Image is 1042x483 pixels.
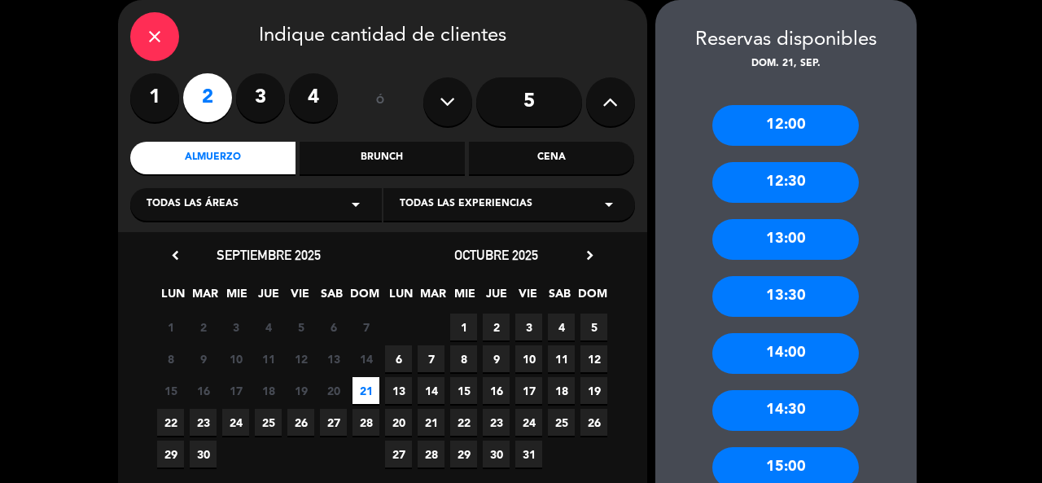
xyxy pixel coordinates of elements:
span: 19 [287,377,314,404]
span: octubre 2025 [454,247,538,263]
span: 13 [320,345,347,372]
span: 27 [385,441,412,468]
span: 2 [190,314,217,340]
span: 26 [580,409,607,436]
span: 16 [483,377,510,404]
span: 25 [548,409,575,436]
span: LUN [160,284,186,311]
span: VIE [514,284,541,311]
label: 2 [183,73,232,122]
span: 10 [515,345,542,372]
span: 30 [483,441,510,468]
span: Todas las áreas [147,196,239,213]
span: 23 [483,409,510,436]
span: 19 [580,377,607,404]
span: MIE [223,284,250,311]
span: 21 [352,377,379,404]
span: 28 [418,441,444,468]
span: 30 [190,441,217,468]
span: 14 [418,377,444,404]
span: 20 [385,409,412,436]
div: Indique cantidad de clientes [130,12,635,61]
span: 17 [222,377,249,404]
span: 25 [255,409,282,436]
span: 7 [418,345,444,372]
span: 5 [287,314,314,340]
div: 12:30 [712,162,859,203]
span: 1 [157,314,184,340]
span: JUE [255,284,282,311]
span: 18 [255,377,282,404]
span: 8 [157,345,184,372]
span: 10 [222,345,249,372]
span: 6 [385,345,412,372]
span: septiembre 2025 [217,247,321,263]
span: 20 [320,377,347,404]
div: Brunch [300,142,465,174]
span: 11 [255,345,282,372]
span: 11 [548,345,575,372]
span: 7 [352,314,379,340]
span: 16 [190,377,217,404]
span: 29 [157,441,184,468]
span: 5 [580,314,607,340]
span: 15 [157,377,184,404]
span: 24 [515,409,542,436]
span: 9 [190,345,217,372]
span: 3 [222,314,249,340]
i: arrow_drop_down [346,195,366,214]
label: 1 [130,73,179,122]
span: SAB [318,284,345,311]
div: ó [354,73,407,130]
span: MAR [419,284,446,311]
div: dom. 21, sep. [655,56,917,72]
div: 14:30 [712,390,859,431]
span: DOM [350,284,377,311]
label: 3 [236,73,285,122]
span: 22 [157,409,184,436]
span: 4 [548,314,575,340]
div: 13:00 [712,219,859,260]
span: 13 [385,377,412,404]
span: 24 [222,409,249,436]
label: 4 [289,73,338,122]
span: 12 [580,345,607,372]
span: 21 [418,409,444,436]
i: chevron_left [167,247,184,264]
span: MIE [451,284,478,311]
span: 18 [548,377,575,404]
span: LUN [387,284,414,311]
div: 12:00 [712,105,859,146]
i: close [145,27,164,46]
span: 1 [450,314,477,340]
span: 2 [483,314,510,340]
span: 3 [515,314,542,340]
i: chevron_right [581,247,598,264]
span: 26 [287,409,314,436]
span: 15 [450,377,477,404]
span: VIE [287,284,313,311]
span: 17 [515,377,542,404]
span: 23 [190,409,217,436]
span: 22 [450,409,477,436]
div: Almuerzo [130,142,296,174]
span: 9 [483,345,510,372]
i: arrow_drop_down [599,195,619,214]
span: 4 [255,314,282,340]
span: DOM [578,284,605,311]
span: 14 [352,345,379,372]
span: 8 [450,345,477,372]
div: Cena [469,142,634,174]
div: 13:30 [712,276,859,317]
span: 27 [320,409,347,436]
span: Todas las experiencias [400,196,532,213]
span: SAB [546,284,573,311]
span: 6 [320,314,347,340]
span: JUE [483,284,510,311]
span: MAR [191,284,218,311]
span: 12 [287,345,314,372]
div: Reservas disponibles [655,24,917,56]
div: 14:00 [712,333,859,374]
span: 31 [515,441,542,468]
span: 28 [352,409,379,436]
